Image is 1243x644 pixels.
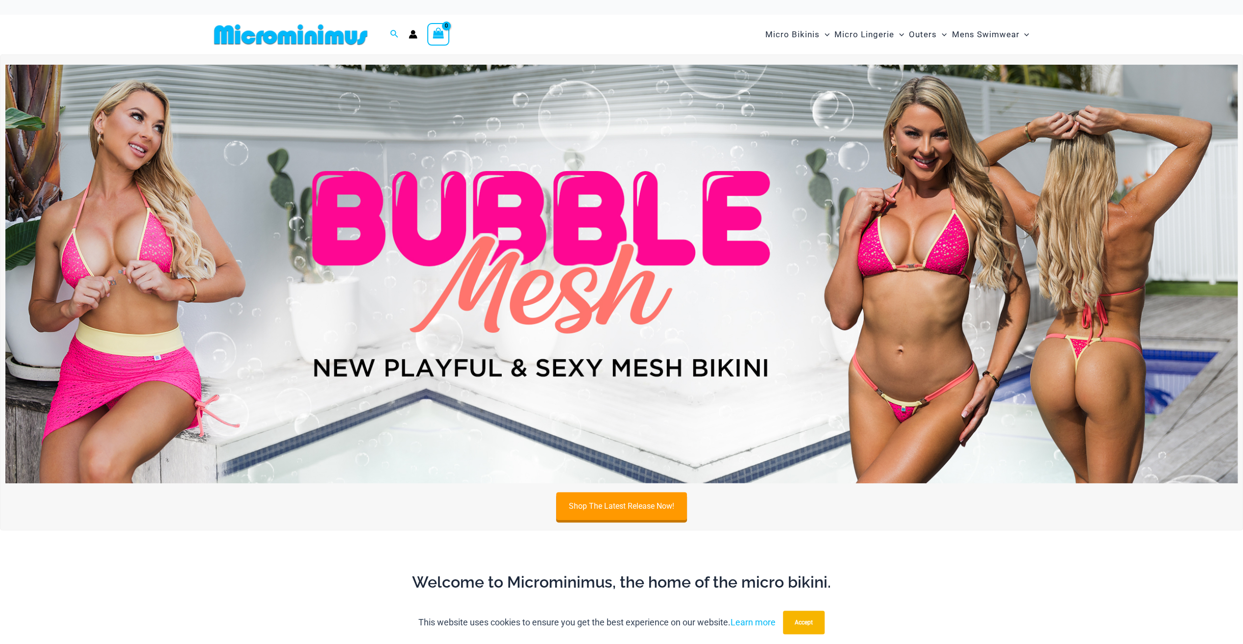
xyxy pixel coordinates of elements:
[783,611,825,634] button: Accept
[418,615,776,630] p: This website uses cookies to ensure you get the best experience on our website.
[834,22,894,47] span: Micro Lingerie
[556,492,687,520] a: Shop The Latest Release Now!
[5,65,1238,484] img: Bubble Mesh Highlight Pink
[906,20,949,50] a: OutersMenu ToggleMenu Toggle
[761,18,1033,51] nav: Site Navigation
[409,30,417,39] a: Account icon link
[820,22,829,47] span: Menu Toggle
[832,20,906,50] a: Micro LingerieMenu ToggleMenu Toggle
[763,20,832,50] a: Micro BikinisMenu ToggleMenu Toggle
[731,617,776,627] a: Learn more
[765,22,820,47] span: Micro Bikinis
[894,22,904,47] span: Menu Toggle
[1019,22,1029,47] span: Menu Toggle
[427,23,450,46] a: View Shopping Cart, empty
[210,24,371,46] img: MM SHOP LOGO FLAT
[937,22,947,47] span: Menu Toggle
[218,572,1026,593] h2: Welcome to Microminimus, the home of the micro bikini.
[949,20,1031,50] a: Mens SwimwearMenu ToggleMenu Toggle
[951,22,1019,47] span: Mens Swimwear
[390,28,399,41] a: Search icon link
[909,22,937,47] span: Outers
